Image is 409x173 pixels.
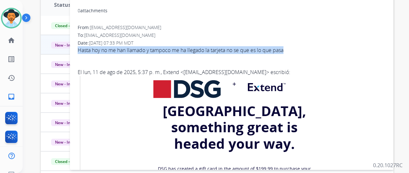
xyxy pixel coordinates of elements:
[51,158,87,165] span: Closed – Solved
[163,102,306,153] strong: [GEOGRAPHIC_DATA], something great is headed your way.
[78,68,386,76] div: El lun, 11 de ago de 2025, 5:37 p. m., Extend < > escribió:
[183,69,266,76] a: [EMAIL_ADDRESS][DOMAIN_NAME]
[51,22,87,29] span: Closed – Solved
[51,139,81,146] span: New - Initial
[248,83,286,91] img: Extend%E2%84%A2_color%20%281%29.png
[89,40,133,46] span: [DATE] 07:33 PM MDT
[7,93,15,101] mat-icon: inbox
[78,40,386,46] div: Date:
[78,7,107,14] div: attachments
[51,42,81,49] span: New - Initial
[7,74,15,82] mat-icon: history
[373,161,403,169] p: 0.20.1027RC
[78,46,386,54] p: Hasta hoy no me han llamado y tampoco me ha llegado la tarjeta no se que es lo que pasa
[232,78,236,91] img: plus_1.png
[78,32,386,38] div: To:
[51,119,81,126] span: New - Initial
[153,80,221,98] img: DSG logo
[51,100,81,107] span: New - Initial
[84,32,155,38] span: [EMAIL_ADDRESS][DOMAIN_NAME]
[51,61,81,68] span: New - Initial
[2,9,20,27] img: avatar
[90,24,161,30] span: [EMAIL_ADDRESS][DOMAIN_NAME]
[78,24,386,31] div: From:
[78,7,80,14] span: 0
[54,1,71,9] span: Status
[51,81,81,87] span: New - Initial
[7,55,15,63] mat-icon: list_alt
[7,37,15,44] mat-icon: home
